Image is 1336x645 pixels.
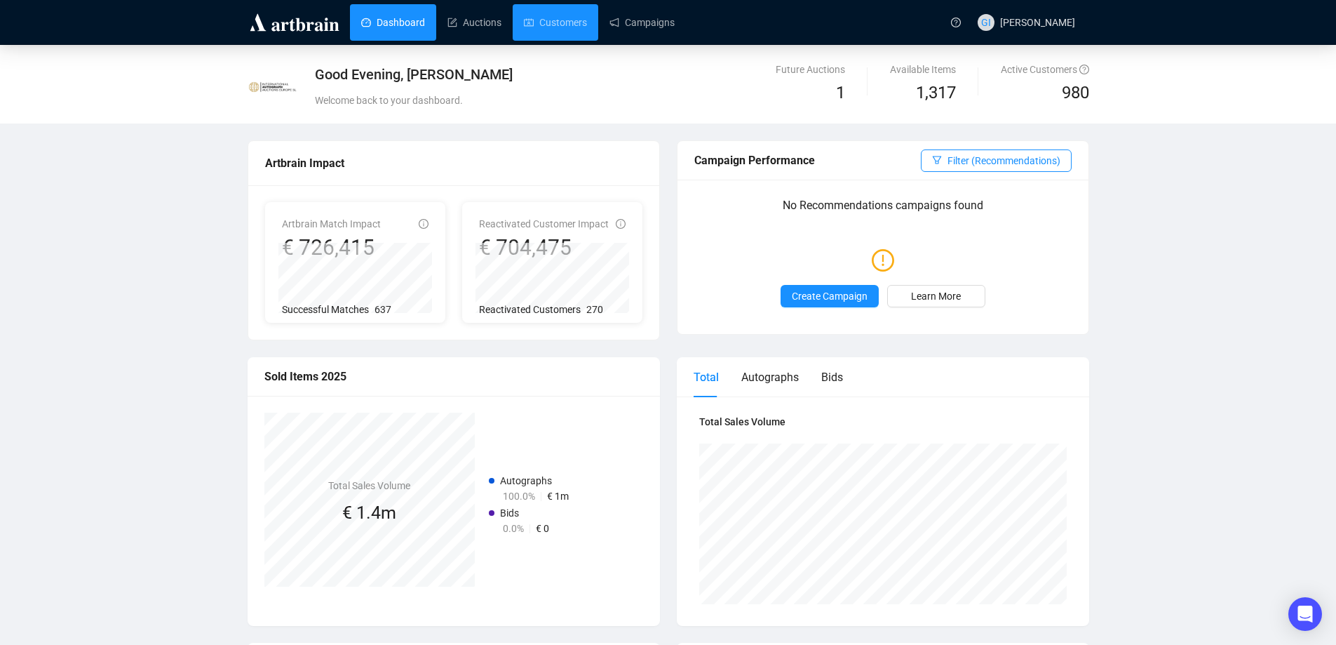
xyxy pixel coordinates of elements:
[282,218,381,230] span: Artbrain Match Impact
[1001,64,1089,75] span: Active Customers
[741,368,799,386] div: Autographs
[1062,83,1089,102] span: 980
[916,80,956,107] span: 1,317
[328,478,410,493] h4: Total Sales Volume
[932,155,942,165] span: filter
[616,219,626,229] span: info-circle
[609,4,675,41] a: Campaigns
[947,153,1060,168] span: Filter (Recommendations)
[315,65,805,84] div: Good Evening, [PERSON_NAME]
[887,285,985,307] a: Learn More
[524,4,587,41] a: Customers
[921,149,1072,172] button: Filter (Recommendations)
[361,4,425,41] a: Dashboard
[872,244,894,276] span: exclamation-circle
[503,491,535,502] span: 100.0%
[479,304,581,315] span: Reactivated Customers
[911,288,961,304] span: Learn More
[282,234,381,261] div: € 726,415
[1079,65,1089,74] span: question-circle
[776,62,845,77] div: Future Auctions
[447,4,501,41] a: Auctions
[282,304,369,315] span: Successful Matches
[248,62,297,112] img: 622e19684f2625001dda177d.jpg
[792,288,868,304] span: Create Campaign
[500,475,552,486] span: Autographs
[375,304,391,315] span: 637
[419,219,429,229] span: info-circle
[694,197,1072,224] p: No Recommendations campaigns found
[342,503,396,523] span: € 1.4m
[890,62,956,77] div: Available Items
[699,414,1067,430] h4: Total Sales Volume
[265,154,642,172] div: Artbrain Impact
[479,218,609,230] span: Reactivated Customer Impact
[479,234,609,261] div: € 704,475
[694,368,719,386] div: Total
[781,285,879,307] button: Create Campaign
[1288,597,1322,631] div: Open Intercom Messenger
[500,507,519,519] span: Bids
[315,93,805,108] div: Welcome back to your dashboard.
[836,83,845,102] span: 1
[536,523,549,534] span: € 0
[694,152,921,169] div: Campaign Performance
[821,368,843,386] div: Bids
[248,11,342,34] img: logo
[1000,17,1075,28] span: [PERSON_NAME]
[586,304,603,315] span: 270
[503,523,524,534] span: 0.0%
[264,368,643,385] div: Sold Items 2025
[951,18,961,27] span: question-circle
[547,491,569,502] span: € 1m
[981,15,991,30] span: GI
